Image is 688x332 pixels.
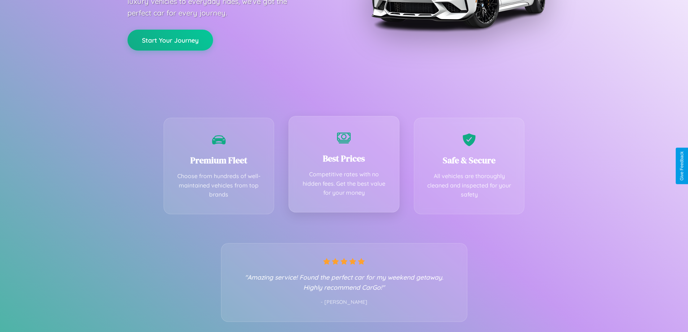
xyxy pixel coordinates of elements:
p: Choose from hundreds of well-maintained vehicles from top brands [175,172,263,199]
h3: Premium Fleet [175,154,263,166]
p: - [PERSON_NAME] [236,298,453,307]
h3: Best Prices [300,152,388,164]
button: Start Your Journey [127,30,213,51]
p: All vehicles are thoroughly cleaned and inspected for your safety [425,172,514,199]
div: Give Feedback [679,151,684,181]
p: Competitive rates with no hidden fees. Get the best value for your money [300,170,388,198]
p: "Amazing service! Found the perfect car for my weekend getaway. Highly recommend CarGo!" [236,272,453,292]
h3: Safe & Secure [425,154,514,166]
